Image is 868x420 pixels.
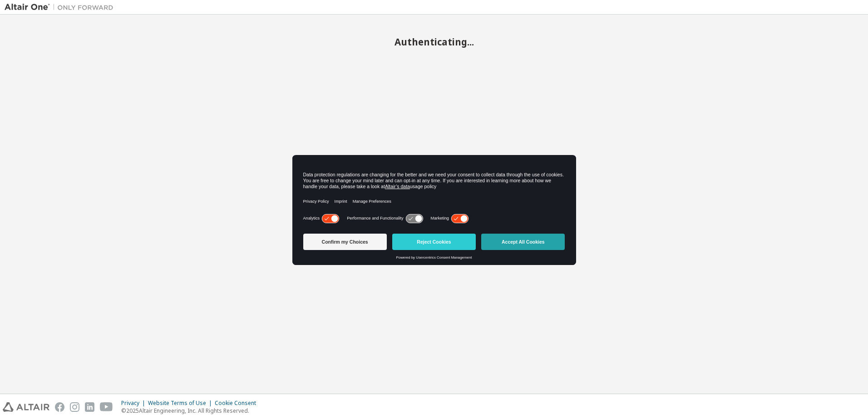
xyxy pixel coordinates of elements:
[100,402,113,412] img: youtube.svg
[85,402,94,412] img: linkedin.svg
[148,400,215,407] div: Website Terms of Use
[121,400,148,407] div: Privacy
[5,36,863,48] h2: Authenticating...
[55,402,64,412] img: facebook.svg
[70,402,79,412] img: instagram.svg
[5,3,118,12] img: Altair One
[121,407,261,415] p: © 2025 Altair Engineering, Inc. All Rights Reserved.
[3,402,49,412] img: altair_logo.svg
[215,400,261,407] div: Cookie Consent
